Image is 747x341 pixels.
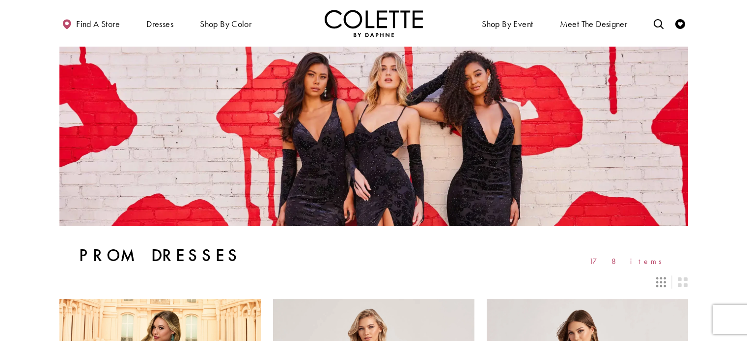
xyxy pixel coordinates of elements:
[325,10,423,37] img: Colette by Daphne
[557,10,630,37] a: Meet the designer
[651,10,666,37] a: Toggle search
[146,19,173,29] span: Dresses
[589,257,668,265] span: 178 items
[76,19,120,29] span: Find a store
[656,277,666,287] span: Switch layout to 3 columns
[54,271,694,293] div: Layout Controls
[673,10,688,37] a: Check Wishlist
[479,10,535,37] span: Shop By Event
[79,246,242,265] h1: Prom Dresses
[482,19,533,29] span: Shop By Event
[325,10,423,37] a: Visit Home Page
[200,19,251,29] span: Shop by color
[59,10,122,37] a: Find a store
[197,10,254,37] span: Shop by color
[560,19,628,29] span: Meet the designer
[144,10,176,37] span: Dresses
[678,277,688,287] span: Switch layout to 2 columns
